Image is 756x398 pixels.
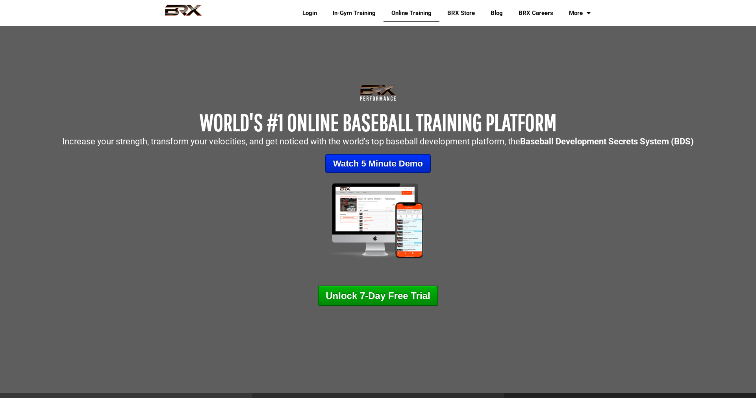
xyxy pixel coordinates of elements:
a: Blog [483,4,511,22]
img: BRX Performance [157,4,209,22]
a: BRX Store [439,4,483,22]
img: Transparent-Black-BRX-Logo-White-Performance [359,83,397,103]
a: In-Gym Training [325,4,384,22]
a: Online Training [384,4,439,22]
div: Navigation Menu [289,4,598,22]
strong: Baseball Development Secrets System (BDS) [520,136,694,146]
a: Watch 5 Minute Demo [325,154,431,173]
a: Unlock 7-Day Free Trial [318,286,438,306]
span: WORLD'S #1 ONLINE BASEBALL TRAINING PLATFORM [200,108,556,136]
a: Login [295,4,325,22]
p: Increase your strength, transform your velocities, and get noticed with the world's top baseball ... [4,137,752,146]
a: BRX Careers [511,4,561,22]
a: More [561,4,598,22]
img: Mockup-2-large [316,181,441,260]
